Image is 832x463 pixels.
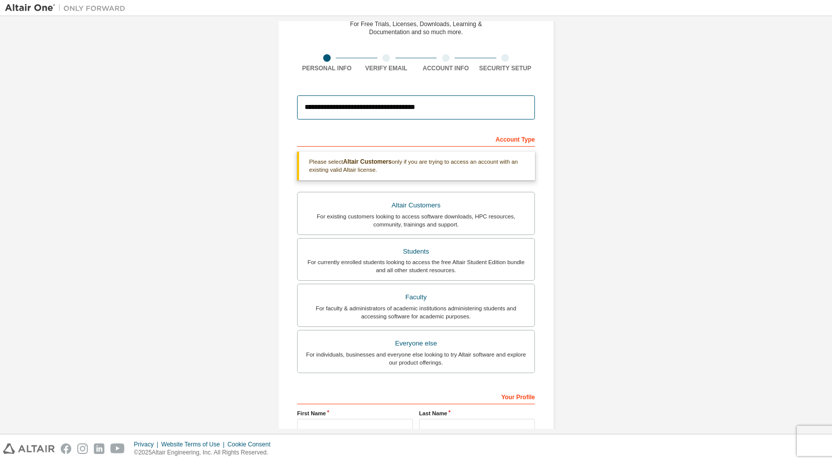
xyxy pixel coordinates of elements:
[419,409,535,417] label: Last Name
[77,443,88,454] img: instagram.svg
[134,448,276,457] p: © 2025 Altair Engineering, Inc. All Rights Reserved.
[5,3,130,13] img: Altair One
[304,304,528,320] div: For faculty & administrators of academic institutions administering students and accessing softwa...
[61,443,71,454] img: facebook.svg
[304,336,528,351] div: Everyone else
[297,409,413,417] label: First Name
[343,158,392,165] b: Altair Customers
[94,443,104,454] img: linkedin.svg
[350,20,482,36] div: For Free Trials, Licenses, Downloads, Learning & Documentation and so much more.
[304,212,528,228] div: For existing customers looking to access software downloads, HPC resources, community, trainings ...
[3,443,55,454] img: altair_logo.svg
[227,440,276,448] div: Cookie Consent
[304,290,528,304] div: Faculty
[416,64,476,72] div: Account Info
[304,258,528,274] div: For currently enrolled students looking to access the free Altair Student Edition bundle and all ...
[161,440,227,448] div: Website Terms of Use
[357,64,417,72] div: Verify Email
[297,388,535,404] div: Your Profile
[304,198,528,212] div: Altair Customers
[110,443,125,454] img: youtube.svg
[476,64,535,72] div: Security Setup
[134,440,161,448] div: Privacy
[304,245,528,259] div: Students
[297,152,535,180] div: Please select only if you are trying to access an account with an existing valid Altair license.
[297,64,357,72] div: Personal Info
[297,131,535,147] div: Account Type
[304,351,528,367] div: For individuals, businesses and everyone else looking to try Altair software and explore our prod...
